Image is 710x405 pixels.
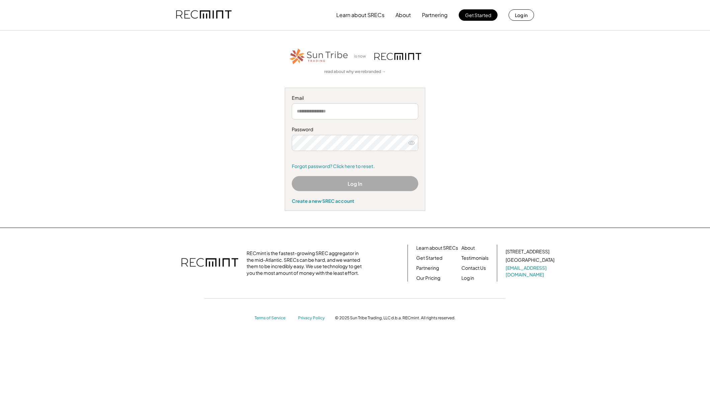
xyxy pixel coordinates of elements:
a: About [461,245,475,251]
a: Testimonials [461,255,489,261]
a: Forgot password? Click here to reset. [292,163,418,170]
div: [STREET_ADDRESS] [506,248,549,255]
a: Our Pricing [416,275,440,281]
div: Create a new SREC account [292,198,418,204]
a: Contact Us [461,265,486,271]
div: is now [352,54,371,59]
a: Log in [461,275,474,281]
div: RECmint is the fastest-growing SREC aggregator in the mid-Atlantic. SRECs can be hard, and we wan... [247,250,365,276]
button: Learn about SRECs [336,8,384,22]
a: Terms of Service [255,315,291,321]
button: Partnering [422,8,448,22]
img: recmint-logotype%403x.png [181,251,238,275]
button: Log in [509,9,534,21]
a: read about why we rebranded → [324,69,386,75]
a: Get Started [416,255,442,261]
button: Log In [292,176,418,191]
div: © 2025 Sun Tribe Trading, LLC d.b.a. RECmint. All rights reserved. [335,315,455,321]
a: Partnering [416,265,439,271]
div: Email [292,95,418,101]
img: recmint-logotype%403x.png [374,53,421,60]
img: STT_Horizontal_Logo%2B-%2BColor.png [289,47,349,66]
img: recmint-logotype%403x.png [176,4,232,26]
a: Privacy Policy [298,315,328,321]
button: Get Started [459,9,498,21]
div: Password [292,126,418,133]
a: [EMAIL_ADDRESS][DOMAIN_NAME] [506,265,556,278]
a: Learn about SRECs [416,245,458,251]
div: [GEOGRAPHIC_DATA] [506,257,554,263]
button: About [395,8,411,22]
